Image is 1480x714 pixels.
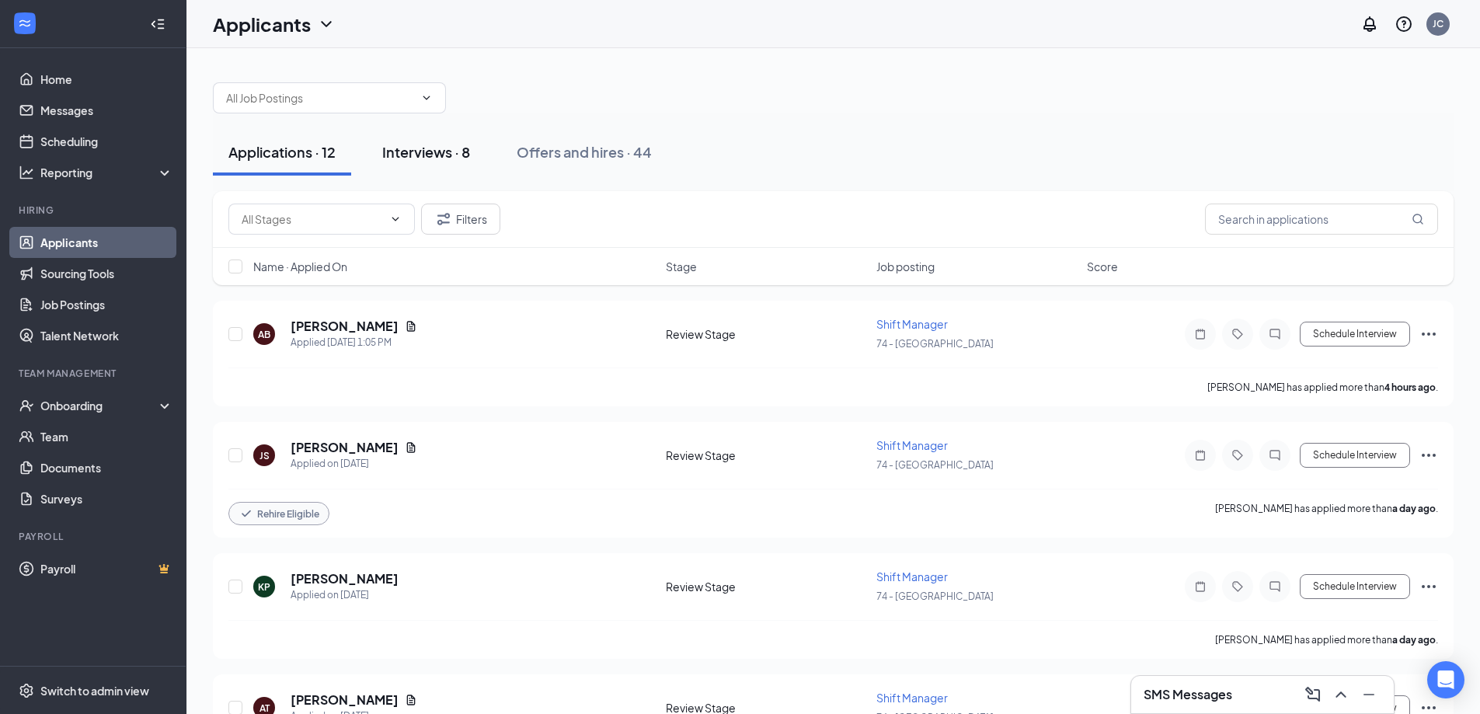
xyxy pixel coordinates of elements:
span: 74 - [GEOGRAPHIC_DATA] [876,338,994,350]
svg: ChatInactive [1266,449,1284,461]
div: Onboarding [40,398,160,413]
button: Minimize [1356,682,1381,707]
svg: Collapse [150,16,165,32]
button: ChevronUp [1329,682,1353,707]
svg: ChevronDown [389,213,402,225]
svg: Minimize [1360,685,1378,704]
div: JC [1433,17,1443,30]
a: Scheduling [40,126,173,157]
b: a day ago [1392,503,1436,514]
span: Shift Manager [876,438,948,452]
svg: ChatInactive [1266,328,1284,340]
div: JS [259,449,270,462]
svg: QuestionInfo [1395,15,1413,33]
a: Talent Network [40,320,173,351]
svg: Checkmark [239,506,254,521]
button: Schedule Interview [1300,443,1410,468]
svg: ChevronDown [317,15,336,33]
div: Reporting [40,165,174,180]
div: Review Stage [666,326,867,342]
input: Search in applications [1205,204,1438,235]
b: 4 hours ago [1384,381,1436,393]
p: [PERSON_NAME] has applied more than . [1215,502,1438,525]
svg: Ellipses [1419,446,1438,465]
div: Applied on [DATE] [291,587,399,603]
input: All Stages [242,211,383,228]
svg: Analysis [19,165,34,180]
div: Switch to admin view [40,683,149,698]
svg: Ellipses [1419,577,1438,596]
h1: Applicants [213,11,311,37]
button: Filter Filters [421,204,500,235]
a: Job Postings [40,289,173,320]
span: Stage [666,259,697,274]
svg: ComposeMessage [1304,685,1322,704]
span: Shift Manager [876,691,948,705]
svg: Document [405,694,417,706]
p: [PERSON_NAME] has applied more than . [1207,381,1438,394]
button: Schedule Interview [1300,574,1410,599]
h5: [PERSON_NAME] [291,318,399,335]
svg: Note [1191,449,1210,461]
h3: SMS Messages [1144,686,1232,703]
button: Schedule Interview [1300,322,1410,347]
h5: [PERSON_NAME] [291,691,399,709]
div: Applied on [DATE] [291,456,417,472]
svg: ChevronDown [420,92,433,104]
svg: Settings [19,683,34,698]
span: Job posting [876,259,935,274]
svg: Note [1191,580,1210,593]
span: Shift Manager [876,317,948,331]
svg: UserCheck [19,398,34,413]
svg: Document [405,441,417,454]
div: Interviews · 8 [382,142,470,162]
span: 74 - [GEOGRAPHIC_DATA] [876,459,994,471]
svg: Tag [1228,328,1247,340]
svg: ChevronUp [1332,685,1350,704]
svg: WorkstreamLogo [17,16,33,31]
svg: Tag [1228,580,1247,593]
svg: Notifications [1360,15,1379,33]
b: a day ago [1392,634,1436,646]
button: ComposeMessage [1301,682,1325,707]
a: Team [40,421,173,452]
svg: Filter [434,210,453,228]
a: Sourcing Tools [40,258,173,289]
a: Surveys [40,483,173,514]
svg: Tag [1228,449,1247,461]
div: KP [258,580,270,594]
a: Home [40,64,173,95]
span: Rehire Eligible [257,507,319,521]
h5: [PERSON_NAME] [291,439,399,456]
div: Review Stage [666,579,867,594]
svg: MagnifyingGlass [1412,213,1424,225]
div: Team Management [19,367,170,380]
a: PayrollCrown [40,553,173,584]
div: Hiring [19,204,170,217]
span: Name · Applied On [253,259,347,274]
div: Applied [DATE] 1:05 PM [291,335,417,350]
div: AB [258,328,270,341]
p: [PERSON_NAME] has applied more than . [1215,633,1438,646]
div: Payroll [19,530,170,543]
span: Score [1087,259,1118,274]
div: Applications · 12 [228,142,336,162]
div: Review Stage [666,448,867,463]
div: Offers and hires · 44 [517,142,652,162]
h5: [PERSON_NAME] [291,570,399,587]
input: All Job Postings [226,89,414,106]
svg: Ellipses [1419,325,1438,343]
svg: ChatInactive [1266,580,1284,593]
a: Applicants [40,227,173,258]
a: Documents [40,452,173,483]
a: Messages [40,95,173,126]
span: Shift Manager [876,569,948,583]
span: 74 - [GEOGRAPHIC_DATA] [876,590,994,602]
svg: Note [1191,328,1210,340]
svg: Document [405,320,417,333]
div: Open Intercom Messenger [1427,661,1464,698]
